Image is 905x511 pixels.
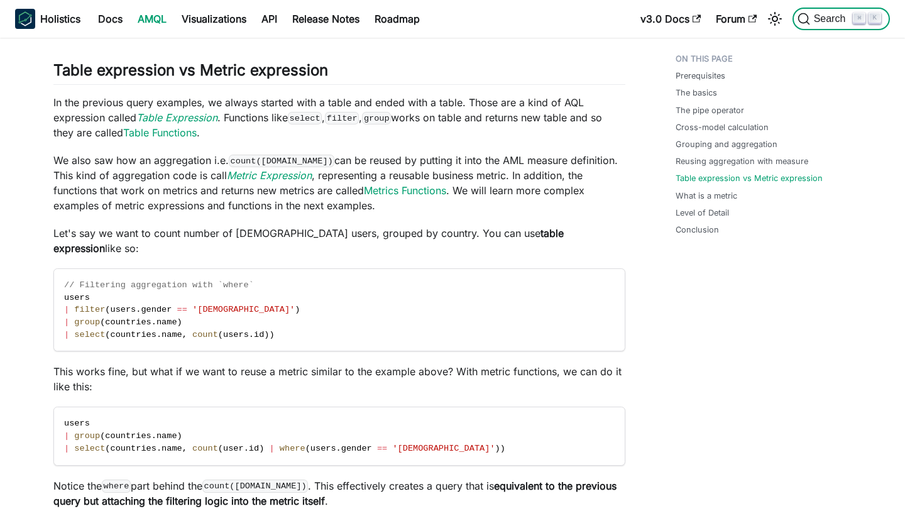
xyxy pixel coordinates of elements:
span: | [64,444,69,453]
span: ( [105,444,110,453]
a: What is a metric [676,190,737,202]
span: name [156,431,177,441]
span: group [74,317,100,327]
span: | [64,330,69,339]
a: v3.0 Docs [633,9,708,29]
span: ( [105,305,110,314]
span: group [74,431,100,441]
span: ) [295,305,300,314]
span: ) [495,444,500,453]
button: Switch between dark and light mode (currently light mode) [765,9,785,29]
a: HolisticsHolistics [15,9,80,29]
span: users [310,444,336,453]
span: | [64,317,69,327]
span: users [64,293,90,302]
b: Holistics [40,11,80,26]
span: gender [141,305,172,314]
kbd: K [869,13,881,24]
p: Let's say we want to count number of [DEMOGRAPHIC_DATA] users, grouped by country. You can use li... [53,226,625,256]
a: Cross-model calculation [676,121,769,133]
span: id [254,330,264,339]
a: Level of Detail [676,207,729,219]
span: | [270,444,275,453]
span: // Filtering aggregation with `where` [64,280,254,290]
span: . [151,317,156,327]
a: Table Expression [136,111,217,124]
span: ( [100,317,105,327]
span: users [64,419,90,428]
button: Search (Command+K) [793,8,890,30]
span: users [110,305,136,314]
span: ) [259,444,264,453]
kbd: ⌘ [853,13,865,24]
a: Visualizations [174,9,254,29]
span: . [136,305,141,314]
span: id [249,444,259,453]
span: == [177,305,187,314]
span: name [156,317,177,327]
span: == [377,444,387,453]
span: countries [110,444,156,453]
span: '[DEMOGRAPHIC_DATA]' [192,305,295,314]
span: ( [218,330,223,339]
span: countries [105,317,151,327]
code: filter [325,112,359,124]
code: where [102,480,131,492]
span: ) [264,330,269,339]
strong: table expression [53,227,564,255]
p: Notice the part behind the . This effectively creates a query that is . [53,478,625,508]
span: name [162,444,182,453]
span: , [182,330,187,339]
span: ) [269,330,274,339]
a: Release Notes [285,9,367,29]
span: . [336,444,341,453]
span: ) [177,431,182,441]
a: Grouping and aggregation [676,138,777,150]
a: Table expression vs Metric expression [676,172,823,184]
a: Reusing aggregation with measure [676,155,808,167]
a: Conclusion [676,224,719,236]
span: count [192,330,218,339]
a: Metric Expression [227,169,312,182]
p: We also saw how an aggregation i.e. can be reused by putting it into the AML measure definition. ... [53,153,625,213]
a: Metrics Functions [364,184,446,197]
span: filter [74,305,105,314]
a: API [254,9,285,29]
a: AMQL [130,9,174,29]
span: . [249,330,254,339]
span: users [223,330,249,339]
code: count([DOMAIN_NAME]) [229,155,334,167]
a: Table Functions [123,126,197,139]
span: ) [500,444,505,453]
span: user [223,444,244,453]
p: In the previous query examples, we always started with a table and ended with a table. Those are ... [53,95,625,140]
span: select [74,444,105,453]
a: Roadmap [367,9,427,29]
p: This works fine, but what if we want to reuse a metric similar to the example above? With metric ... [53,364,625,394]
span: , [182,444,187,453]
span: ) [177,317,182,327]
span: . [244,444,249,453]
span: | [64,431,69,441]
span: ( [100,431,105,441]
a: Forum [708,9,764,29]
img: Holistics [15,9,35,29]
code: count([DOMAIN_NAME]) [202,480,308,492]
a: Prerequisites [676,70,725,82]
a: The pipe operator [676,104,744,116]
span: countries [110,330,156,339]
span: ( [218,444,223,453]
span: countries [105,431,151,441]
span: Search [810,13,853,25]
span: name [162,330,182,339]
span: ( [305,444,310,453]
span: ( [105,330,110,339]
span: gender [341,444,372,453]
span: select [74,330,105,339]
code: group [362,112,391,124]
strong: equivalent to the previous query but attaching the filtering logic into the metric itself [53,480,617,507]
span: count [192,444,218,453]
span: where [280,444,305,453]
h2: Table expression vs Metric expression [53,61,625,85]
span: . [156,444,162,453]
